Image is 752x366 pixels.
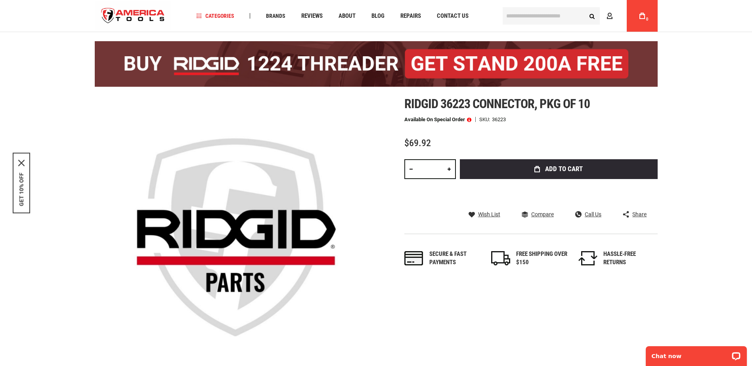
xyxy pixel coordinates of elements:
span: Brands [266,13,285,19]
span: About [339,13,356,19]
span: $69.92 [404,137,431,149]
div: FREE SHIPPING OVER $150 [516,250,568,267]
img: America Tools [95,1,172,31]
button: Add to Cart [460,159,658,179]
a: Repairs [397,11,425,21]
iframe: Secure express checkout frame [458,181,659,204]
div: 36223 [492,117,506,122]
span: Compare [531,212,554,217]
p: Available on Special Order [404,117,471,122]
img: payments [404,251,423,265]
strong: SKU [479,117,492,122]
img: returns [578,251,597,265]
div: Secure & fast payments [429,250,481,267]
span: Wish List [478,212,500,217]
div: HASSLE-FREE RETURNS [603,250,655,267]
img: BOGO: Buy the RIDGID® 1224 Threader (26092), get the 92467 200A Stand FREE! [95,41,658,87]
a: About [335,11,359,21]
a: Blog [368,11,388,21]
button: Close [18,160,25,166]
span: Reviews [301,13,323,19]
iframe: LiveChat chat widget [641,341,752,366]
span: 0 [646,17,649,21]
span: Blog [371,13,385,19]
a: store logo [95,1,172,31]
span: Call Us [585,212,601,217]
a: Call Us [575,211,601,218]
a: Reviews [298,11,326,21]
a: Wish List [469,211,500,218]
svg: close icon [18,160,25,166]
a: Compare [522,211,554,218]
span: Share [632,212,647,217]
button: Search [585,8,600,23]
a: Brands [262,11,289,21]
span: Add to Cart [545,166,583,172]
span: Contact Us [437,13,469,19]
span: Categories [196,13,234,19]
img: shipping [491,251,510,265]
span: Ridgid 36223 connector, pkg of 10 [404,96,590,111]
a: Contact Us [433,11,472,21]
button: GET 10% OFF [18,173,25,206]
span: Repairs [400,13,421,19]
a: Categories [193,11,238,21]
